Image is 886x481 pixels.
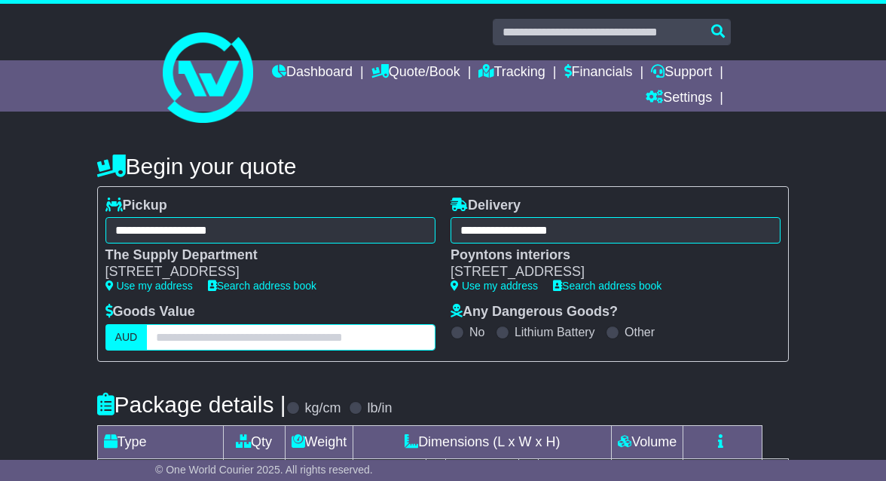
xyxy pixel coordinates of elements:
[451,198,521,214] label: Delivery
[515,325,595,339] label: Lithium Battery
[105,247,420,264] div: The Supply Department
[105,324,148,351] label: AUD
[371,60,460,86] a: Quote/Book
[478,60,545,86] a: Tracking
[368,400,393,417] label: lb/in
[305,400,341,417] label: kg/cm
[272,60,353,86] a: Dashboard
[469,325,484,339] label: No
[612,425,683,458] td: Volume
[223,425,285,458] td: Qty
[155,464,373,476] span: © One World Courier 2025. All rights reserved.
[451,247,765,264] div: Poyntons interiors
[646,86,712,112] a: Settings
[105,264,420,280] div: [STREET_ADDRESS]
[451,264,765,280] div: [STREET_ADDRESS]
[353,425,612,458] td: Dimensions (L x W x H)
[451,280,538,292] a: Use my address
[97,392,286,417] h4: Package details |
[553,280,661,292] a: Search address book
[105,280,193,292] a: Use my address
[285,425,353,458] td: Weight
[564,60,633,86] a: Financials
[651,60,712,86] a: Support
[97,425,223,458] td: Type
[451,304,618,320] label: Any Dangerous Goods?
[105,198,167,214] label: Pickup
[97,154,790,179] h4: Begin your quote
[208,280,316,292] a: Search address book
[105,304,195,320] label: Goods Value
[625,325,655,339] label: Other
